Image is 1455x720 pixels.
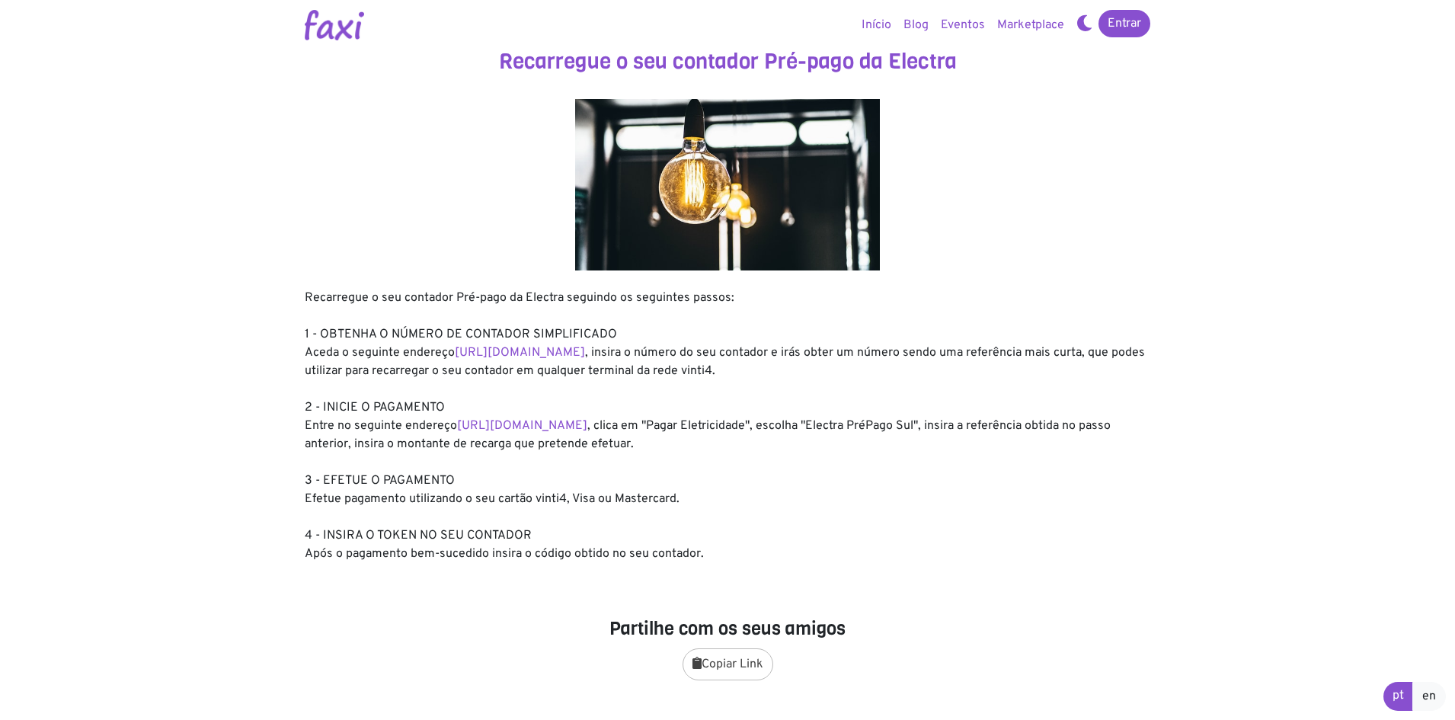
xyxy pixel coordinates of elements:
a: Marketplace [991,10,1070,40]
a: Início [855,10,897,40]
a: en [1412,682,1446,711]
button: Copiar Link [683,648,773,680]
div: Recarregue o seu contador Pré-pago da Electra seguindo os seguintes passos: 1 - OBTENHA O NÚMERO ... [305,289,1150,563]
img: energy.jpg [575,99,880,270]
a: Entrar [1098,10,1150,37]
h3: Recarregue o seu contador Pré-pago da Electra [305,49,1150,75]
a: [URL][DOMAIN_NAME] [455,345,585,360]
h4: Partilhe com os seus amigos [305,618,1150,640]
a: Eventos [935,10,991,40]
img: Logotipo Faxi Online [305,10,364,40]
a: [URL][DOMAIN_NAME] [457,418,587,434]
a: Blog [897,10,935,40]
a: pt [1383,682,1413,711]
